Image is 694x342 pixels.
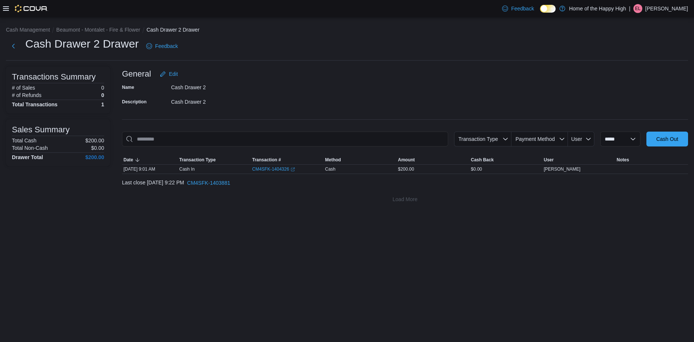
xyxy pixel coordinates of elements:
[325,157,341,163] span: Method
[511,132,568,146] button: Payment Method
[122,192,688,207] button: Load More
[398,157,415,163] span: Amount
[469,165,542,174] div: $0.00
[540,5,556,13] input: Dark Mode
[646,132,688,146] button: Cash Out
[324,155,396,164] button: Method
[471,157,494,163] span: Cash Back
[571,136,582,142] span: User
[645,4,688,13] p: [PERSON_NAME]
[615,155,688,164] button: Notes
[187,179,230,187] span: CM4SFK-1403881
[12,125,70,134] h3: Sales Summary
[251,155,324,164] button: Transaction #
[635,4,641,13] span: EL
[123,157,133,163] span: Date
[469,155,542,164] button: Cash Back
[568,132,594,146] button: User
[184,175,233,190] button: CM4SFK-1403881
[617,157,629,163] span: Notes
[155,42,178,50] span: Feedback
[178,155,251,164] button: Transaction Type
[252,166,295,172] a: CM4SFK-1404326External link
[85,138,104,143] p: $200.00
[122,132,448,146] input: This is a search bar. As you type, the results lower in the page will automatically filter.
[396,155,469,164] button: Amount
[101,92,104,98] p: 0
[12,138,36,143] h6: Total Cash
[122,84,134,90] label: Name
[6,27,50,33] button: Cash Management
[143,39,181,54] a: Feedback
[12,154,43,160] h4: Drawer Total
[458,136,498,142] span: Transaction Type
[122,165,178,174] div: [DATE] 9:01 AM
[515,136,555,142] span: Payment Method
[122,99,147,105] label: Description
[542,155,615,164] button: User
[569,4,626,13] p: Home of the Happy High
[122,70,151,78] h3: General
[290,167,295,172] svg: External link
[454,132,511,146] button: Transaction Type
[179,166,195,172] p: Cash In
[85,154,104,160] h4: $200.00
[12,92,41,98] h6: # of Refunds
[252,157,281,163] span: Transaction #
[6,26,688,35] nav: An example of EuiBreadcrumbs
[629,4,630,13] p: |
[15,5,48,12] img: Cova
[171,81,271,90] div: Cash Drawer 2
[157,67,181,81] button: Edit
[511,5,534,12] span: Feedback
[656,135,678,143] span: Cash Out
[12,85,35,91] h6: # of Sales
[499,1,537,16] a: Feedback
[633,4,642,13] div: Emily Landry
[147,27,199,33] button: Cash Drawer 2 Drawer
[398,166,414,172] span: $200.00
[179,157,216,163] span: Transaction Type
[56,27,140,33] button: Beaumont - Montalet - Fire & Flower
[122,175,688,190] div: Last close [DATE] 9:22 PM
[544,157,554,163] span: User
[544,166,581,172] span: [PERSON_NAME]
[6,39,21,54] button: Next
[12,145,48,151] h6: Total Non-Cash
[393,196,418,203] span: Load More
[12,72,96,81] h3: Transactions Summary
[91,145,104,151] p: $0.00
[101,101,104,107] h4: 1
[171,96,271,105] div: Cash Drawer 2
[101,85,104,91] p: 0
[169,70,178,78] span: Edit
[325,166,335,172] span: Cash
[25,36,139,51] h1: Cash Drawer 2 Drawer
[12,101,58,107] h4: Total Transactions
[122,155,178,164] button: Date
